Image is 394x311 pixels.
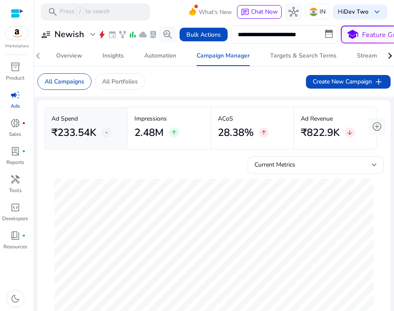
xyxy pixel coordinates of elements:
[10,230,20,241] span: book_4
[372,7,382,17] span: keyboard_arrow_down
[357,53,377,59] div: Stream
[10,118,20,128] span: donut_small
[102,77,138,86] p: All Portfolios
[197,53,250,59] div: Campaign Manager
[10,146,20,156] span: lab_profile
[309,8,318,16] img: in.svg
[368,118,385,135] button: add_circle
[10,294,20,304] span: dark_mode
[180,28,228,41] button: Bulk Actions
[11,102,20,110] p: Ads
[149,30,157,39] span: lab_profile
[9,130,21,138] p: Sales
[10,174,20,184] span: handyman
[6,74,24,82] p: Product
[374,77,384,87] span: add
[186,30,221,39] span: Bulk Actions
[88,29,98,40] span: expand_more
[45,77,84,86] p: All Campaigns
[260,129,267,136] span: arrow_upward
[139,30,147,39] span: cloud
[218,114,287,123] p: ACoS
[306,75,391,89] button: Create New Campaignadd
[163,29,173,40] span: search_insights
[254,161,295,169] span: Current Metrics
[60,7,110,17] p: Press to search
[51,127,96,139] h2: ₹233.54K
[10,90,20,100] span: campaign
[134,114,203,123] p: Impressions
[320,4,325,19] p: IN
[288,7,299,17] span: hub
[251,8,278,16] span: Chat Now
[218,127,254,139] h2: 28.38%
[56,53,82,59] div: Overview
[285,3,302,20] button: hub
[118,30,127,39] span: family_history
[10,62,20,72] span: inventory_2
[6,158,24,166] p: Reports
[22,121,26,125] span: fiber_manual_record
[134,127,164,139] h2: 2.48M
[372,121,382,132] span: add_circle
[128,30,137,39] span: bar_chart
[199,5,232,20] span: What's New
[270,53,337,59] div: Targets & Search Terms
[171,129,177,136] span: arrow_upward
[5,43,29,49] p: Marketplace
[51,114,120,123] p: Ad Spend
[301,114,370,123] p: Ad Revenue
[76,7,84,17] span: /
[144,53,176,59] div: Automation
[10,202,20,213] span: code_blocks
[6,27,29,40] img: amazon.svg
[346,29,359,41] span: school
[48,7,58,17] span: search
[105,127,108,138] span: -
[22,150,26,153] span: fiber_manual_record
[241,8,249,17] span: chat
[2,215,28,222] p: Developers
[41,29,51,40] span: user_attributes
[346,129,353,136] span: arrow_downward
[9,187,22,194] p: Tools
[313,77,384,87] span: Create New Campaign
[237,5,282,19] button: chatChat Now
[159,26,176,43] button: search_insights
[103,53,124,59] div: Insights
[344,8,368,16] b: Dev Two
[22,234,26,237] span: fiber_manual_record
[54,29,84,40] h3: Newish
[98,30,106,39] span: bolt
[108,30,117,39] span: event
[301,127,340,139] h2: ₹822.9K
[338,9,368,15] p: Hi
[3,243,27,251] p: Resources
